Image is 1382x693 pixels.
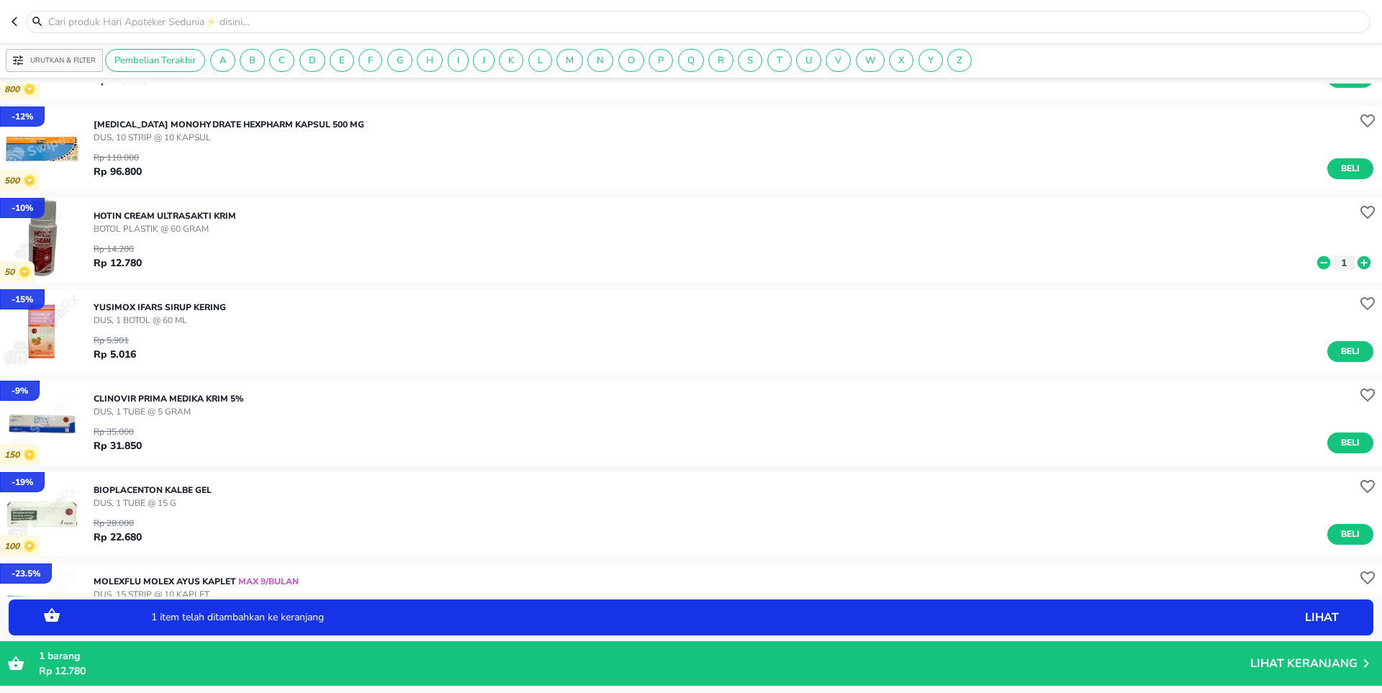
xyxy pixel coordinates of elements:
[388,54,412,67] span: G
[448,49,469,72] div: I
[94,255,142,271] p: Rp 12.780
[448,54,468,67] span: I
[94,517,142,530] p: Rp 28.000
[299,49,325,72] div: D
[889,49,913,72] div: X
[94,314,226,327] p: DUS, 1 BOTOL @ 60 ML
[4,541,24,552] p: 100
[30,55,96,66] p: Urutkan & Filter
[94,243,142,255] p: Rp 14.200
[4,176,24,186] p: 500
[1338,344,1363,359] span: Beli
[1327,524,1373,545] button: Beli
[1327,432,1373,453] button: Beli
[4,267,19,278] p: 50
[528,49,552,72] div: L
[768,54,791,67] span: T
[12,110,33,123] p: - 12 %
[300,54,325,67] span: D
[12,476,33,489] p: - 19 %
[557,54,582,67] span: M
[417,49,443,72] div: H
[94,575,299,588] p: MOLEXFLU Molex Ayus KAPLET
[4,450,24,461] p: 150
[797,54,821,67] span: U
[210,49,235,72] div: A
[826,54,850,67] span: V
[330,49,354,72] div: E
[12,567,40,580] p: - 23.5 %
[94,438,142,453] p: Rp 31.850
[94,425,142,438] p: Rp 35.000
[890,54,913,67] span: X
[649,49,673,72] div: P
[587,49,613,72] div: N
[947,49,972,72] div: Z
[499,49,523,72] div: K
[474,54,494,67] span: J
[1338,435,1363,450] span: Beli
[359,54,381,67] span: F
[12,293,33,306] p: - 15 %
[709,54,733,67] span: R
[270,54,294,67] span: C
[556,49,583,72] div: M
[826,49,851,72] div: V
[211,54,235,67] span: A
[1327,341,1373,362] button: Beli
[738,49,762,72] div: S
[106,54,204,67] span: Pembelian Terakhir
[739,54,762,67] span: S
[94,530,142,545] p: Rp 22.680
[94,405,243,418] p: DUS, 1 TUBE @ 5 GRAM
[94,301,226,314] p: YUSIMOX Ifars SIRUP KERING
[94,151,142,164] p: Rp 110.000
[1338,161,1363,176] span: Beli
[94,222,236,235] p: BOTOL PLASTIK @ 60 GRAM
[678,49,704,72] div: Q
[618,49,644,72] div: O
[94,484,212,497] p: BIOPLACENTON Kalbe GEL
[1327,158,1373,179] button: Beli
[529,54,551,67] span: L
[269,49,294,72] div: C
[1333,255,1355,271] button: 1
[94,588,299,601] p: DUS, 15 STRIP @ 10 KAPLET
[330,54,353,67] span: E
[105,49,205,72] div: Pembelian Terakhir
[240,49,265,72] div: B
[39,649,45,663] span: 1
[919,54,942,67] span: Y
[39,664,86,678] span: Rp 12.780
[679,54,703,67] span: Q
[94,209,236,222] p: HOTIN CREAM Ultrasakti KRIM
[12,384,28,397] p: - 9 %
[948,54,971,67] span: Z
[94,164,142,179] p: Rp 96.800
[236,576,299,587] span: MAX 9/BULAN
[4,84,24,95] p: 800
[12,201,33,214] p: - 10 %
[588,54,613,67] span: N
[473,49,494,72] div: J
[47,14,1367,30] input: Cari produk Hari Apoteker Sedunia⚡ disini…
[417,54,442,67] span: H
[619,54,643,67] span: O
[857,54,884,67] span: W
[767,49,792,72] div: T
[918,49,943,72] div: Y
[500,54,523,67] span: K
[856,49,885,72] div: W
[94,497,212,509] p: DUS, 1 TUBE @ 15 G
[358,49,382,72] div: F
[240,54,264,67] span: B
[1338,527,1363,542] span: Beli
[94,131,364,144] p: DUS, 10 STRIP @ 10 KAPSUL
[649,54,672,67] span: P
[39,648,1250,663] p: barang
[387,49,412,72] div: G
[94,118,364,131] p: [MEDICAL_DATA] MONOHYDRATE Hexpharm KAPSUL 500 MG
[1337,255,1350,271] p: 1
[6,49,103,72] button: Urutkan & Filter
[94,392,243,405] p: CLINOVIR Prima Medika KRIM 5%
